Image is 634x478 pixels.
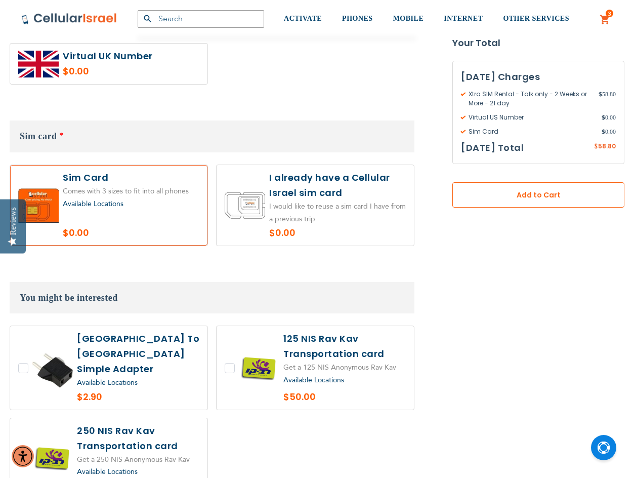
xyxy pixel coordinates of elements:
span: $ [602,127,605,136]
span: 0.00 [602,127,616,136]
span: Sim card [20,131,57,141]
span: Add to Cart [486,190,591,201]
span: $ [594,142,598,151]
span: You might be interested [20,293,118,303]
span: Sim Card [461,127,602,136]
span: PHONES [342,15,373,22]
h3: [DATE] Charges [461,69,616,85]
span: Xtra SIM Rental - Talk only - 2 Weeks or More - 21 day [461,90,599,108]
span: INTERNET [444,15,483,22]
span: Virtual US Number [461,113,602,122]
button: Add to Cart [452,182,624,208]
img: Cellular Israel Logo [21,13,117,25]
a: Available Locations [283,375,344,385]
span: $ [599,90,602,99]
span: 58.80 [598,142,616,150]
span: 0.00 [602,113,616,122]
a: Available Locations [77,378,138,387]
span: MOBILE [393,15,424,22]
span: OTHER SERVICES [503,15,569,22]
span: 3 [608,10,611,18]
strong: Your Total [452,35,624,51]
a: Available Locations [77,467,138,476]
div: Accessibility Menu [12,445,34,467]
h3: [DATE] Total [461,140,524,155]
div: Reviews [9,207,18,235]
a: 3 [600,14,611,26]
input: Search [138,10,264,28]
a: Available Locations [63,199,123,209]
span: ACTIVATE [284,15,322,22]
span: 58.80 [599,90,616,108]
span: $ [602,113,605,122]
